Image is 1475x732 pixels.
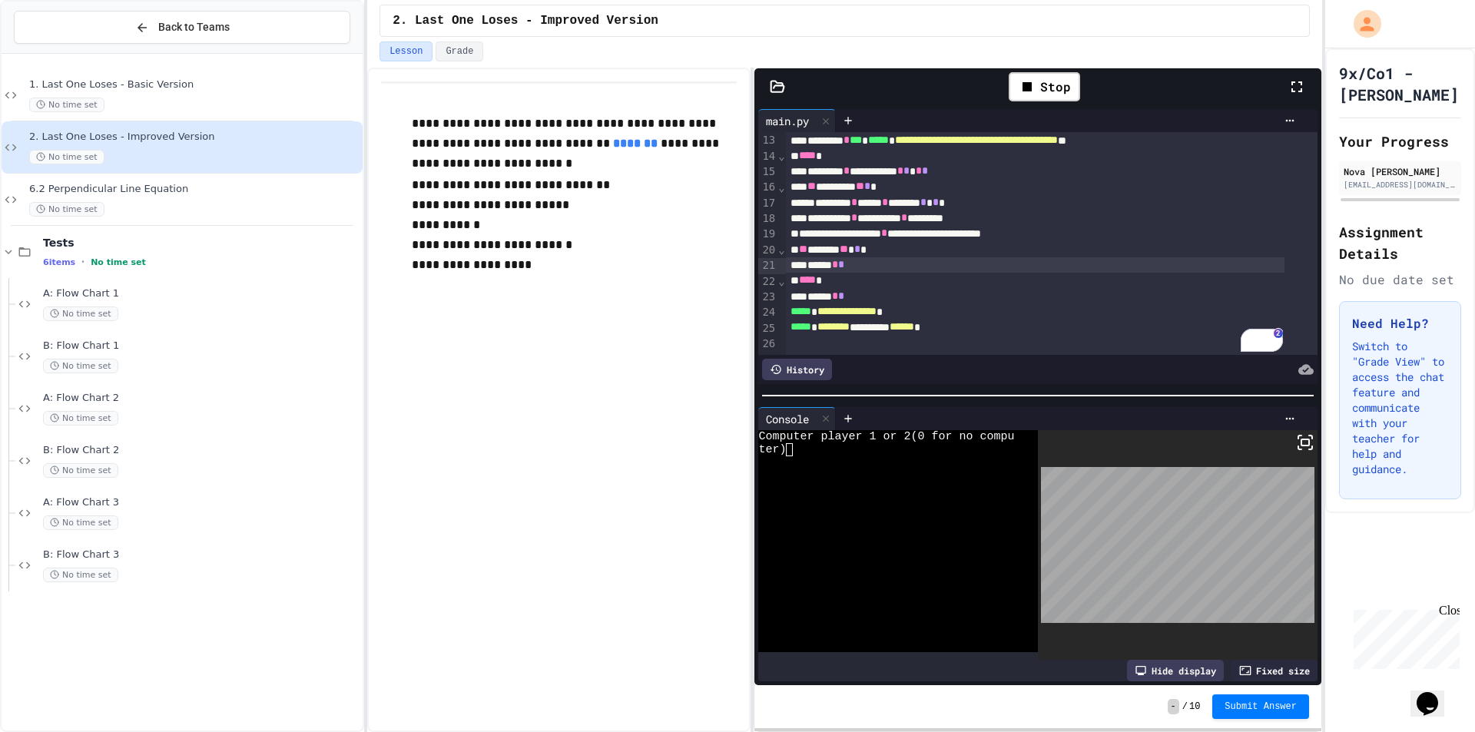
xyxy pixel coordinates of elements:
div: 14 [758,149,777,164]
div: Nova [PERSON_NAME] [1344,164,1457,178]
div: main.py [758,113,817,129]
h2: Assignment Details [1339,221,1461,264]
span: 6 items [43,257,75,267]
div: 22 [758,274,777,290]
span: 6.2 Perpendicular Line Equation [29,183,360,196]
span: B: Flow Chart 1 [43,340,360,353]
div: 23 [758,290,777,305]
span: B: Flow Chart 3 [43,548,360,561]
span: 1. Last One Loses - Basic Version [29,78,360,91]
div: Stop [1009,72,1080,101]
button: Grade [436,41,483,61]
span: No time set [43,515,118,530]
div: 24 [758,305,777,320]
button: Back to Teams [14,11,350,44]
span: ter) [758,443,786,456]
div: Fixed size [1231,660,1318,681]
div: 26 [758,336,777,352]
span: A: Flow Chart 2 [43,392,360,405]
div: 15 [758,164,777,180]
div: 16 [758,180,777,195]
span: Fold line [777,275,785,287]
span: No time set [43,463,118,478]
span: 2. Last One Loses - Improved Version [29,131,360,144]
span: No time set [29,98,104,112]
span: Computer player 1 or 2(0 for no compu [758,430,1014,443]
div: Console [758,411,817,427]
span: Fold line [777,150,785,162]
div: 25 [758,321,777,336]
span: • [81,256,85,268]
div: main.py [758,109,836,132]
h1: 9x/Co1 - [PERSON_NAME] [1339,62,1461,105]
p: Switch to "Grade View" to access the chat feature and communicate with your teacher for help and ... [1352,339,1448,477]
div: Console [758,407,836,430]
span: - [1168,699,1179,714]
span: No time set [43,359,118,373]
span: No time set [91,257,146,267]
div: 17 [758,196,777,211]
iframe: chat widget [1347,604,1460,669]
span: 2. Last One Loses - Improved Version [393,12,658,30]
span: Fold line [777,243,785,256]
span: 10 [1189,701,1200,713]
div: Chat with us now!Close [6,6,106,98]
span: No time set [29,150,104,164]
span: Submit Answer [1225,701,1297,713]
h3: Need Help? [1352,314,1448,333]
div: 21 [758,258,777,273]
div: [EMAIL_ADDRESS][DOMAIN_NAME] [1344,179,1457,190]
span: Back to Teams [158,19,230,35]
button: Lesson [380,41,433,61]
div: 13 [758,133,777,148]
div: 18 [758,211,777,227]
span: A: Flow Chart 1 [43,287,360,300]
div: Hide display [1127,660,1224,681]
span: Fold line [777,181,785,194]
div: No due date set [1339,270,1461,289]
div: 19 [758,227,777,242]
h2: Your Progress [1339,131,1461,152]
span: No time set [43,568,118,582]
span: No time set [29,202,104,217]
button: Submit Answer [1212,694,1309,719]
span: A: Flow Chart 3 [43,496,360,509]
span: Tests [43,236,360,250]
div: My Account [1337,6,1385,41]
span: No time set [43,306,118,321]
span: B: Flow Chart 2 [43,444,360,457]
span: No time set [43,411,118,426]
span: / [1182,701,1188,713]
iframe: chat widget [1410,671,1460,717]
div: History [762,359,832,380]
div: 20 [758,243,777,258]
